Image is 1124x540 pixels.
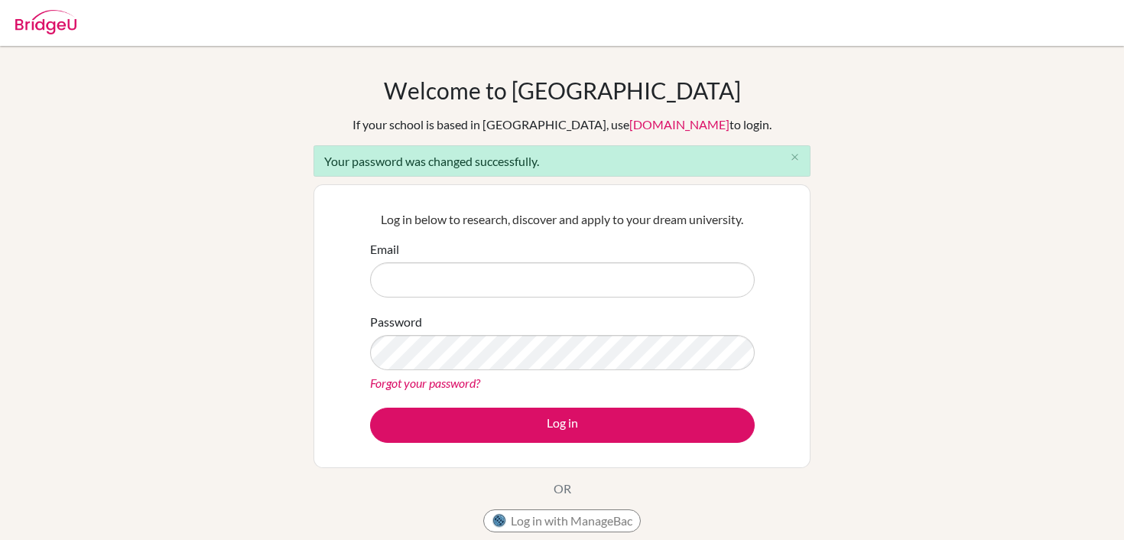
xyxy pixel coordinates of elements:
a: Forgot your password? [370,376,480,390]
a: [DOMAIN_NAME] [629,117,729,132]
label: Password [370,313,422,331]
h1: Welcome to [GEOGRAPHIC_DATA] [384,76,741,104]
i: close [789,151,801,163]
label: Email [370,240,399,259]
p: Log in below to research, discover and apply to your dream university. [370,210,755,229]
img: Bridge-U [15,10,76,34]
button: Log in with ManageBac [483,509,641,532]
div: If your school is based in [GEOGRAPHIC_DATA], use to login. [352,115,772,134]
p: OR [554,480,571,498]
div: Your password was changed successfully. [313,145,811,177]
button: Close [779,146,810,169]
button: Log in [370,408,755,443]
